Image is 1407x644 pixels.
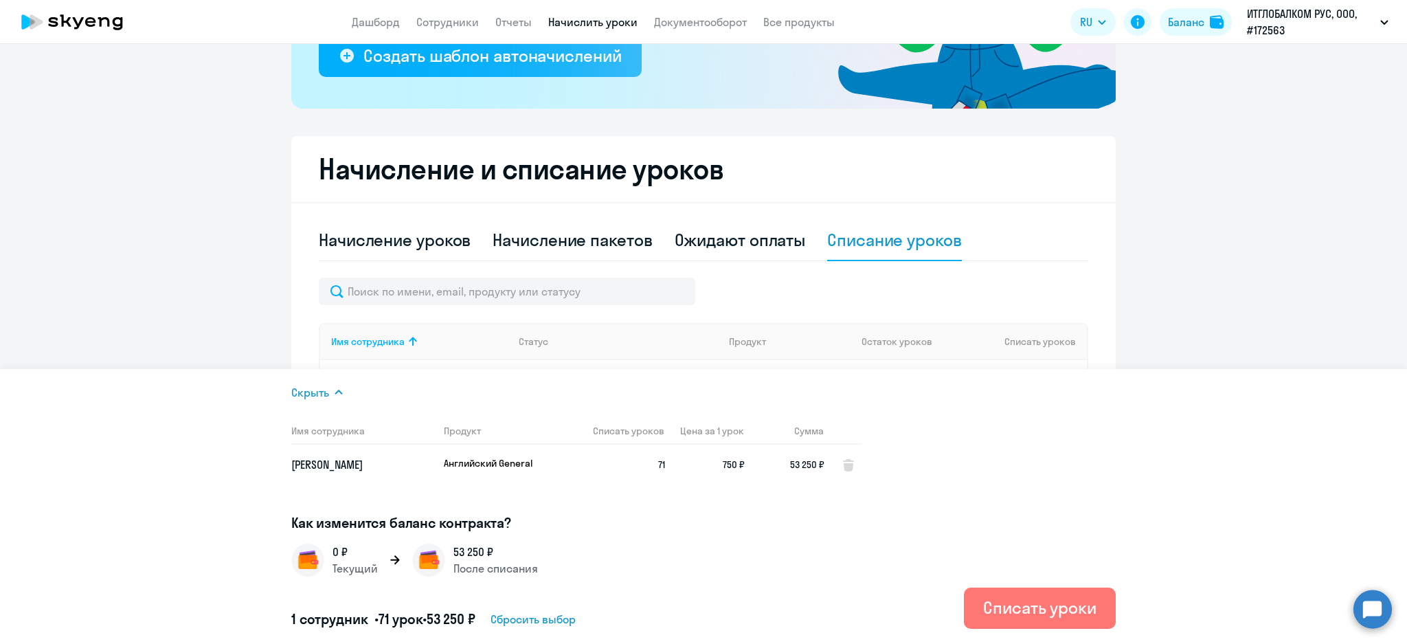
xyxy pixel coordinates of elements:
div: Статус [519,335,718,348]
div: Имя сотрудника [331,335,405,348]
a: Дашборд [352,15,400,29]
img: balance [1210,15,1224,29]
h2: Начисление и списание уроков [319,153,1088,186]
p: После списания [453,560,538,577]
div: Списание уроков [827,229,962,251]
th: Списать уроков [947,323,1087,360]
h3: Как изменится баланс контракта? [291,513,870,533]
span: [PERSON_NAME] [291,458,363,471]
a: Документооборот [654,15,747,29]
img: wallet.png [291,544,324,577]
th: Сумма [745,417,824,445]
p: Текущий [333,560,378,577]
p: 0 ₽ [333,544,378,560]
span: 53 250 ₽ [756,457,824,472]
span: Сбросить выбор [491,611,576,628]
span: 750 ₽ [676,457,745,472]
button: Списать уроки [964,588,1116,629]
div: Статус [519,335,548,348]
th: Списать уроков [572,417,665,445]
input: Поиск по имени, email, продукту или статусу [319,278,695,305]
div: Остаток уроков [862,335,947,348]
th: Имя сотрудника [291,417,433,445]
button: Балансbalance [1160,8,1232,36]
div: Баланс [1168,14,1204,30]
button: Создать шаблон автоначислений [319,36,642,77]
span: Скрыть [291,384,329,401]
th: Цена за 1 урок [665,417,745,445]
p: ИТГЛОБАЛКОМ РУС, ООО, #172563 [1247,5,1375,38]
div: Начисление уроков [319,229,471,251]
div: Списать уроки [983,597,1096,619]
span: RU [1080,14,1092,30]
p: Английский General [444,457,547,469]
h5: 1 сотрудник • • [291,610,475,629]
td: 71 [851,360,947,418]
a: Начислить уроки [548,15,638,29]
div: Имя сотрудника [331,335,508,348]
div: Продукт [729,335,851,348]
button: ИТГЛОБАЛКОМ РУС, ООО, #172563 [1240,5,1395,38]
a: Сотрудники [416,15,479,29]
a: Отчеты [495,15,532,29]
a: Все продукты [763,15,835,29]
span: 53 250 ₽ [427,610,475,628]
button: RU [1070,8,1116,36]
span: 71 урок [379,610,423,628]
div: Ожидают оплаты [675,229,806,251]
p: 53 250 ₽ [453,544,538,560]
div: Продукт [729,335,766,348]
th: Продукт [433,417,572,445]
span: 71 [583,457,665,472]
span: Остаток уроков [862,335,932,348]
img: wallet.png [412,544,445,577]
div: Начисление пакетов [493,229,652,251]
div: Создать шаблон автоначислений [363,45,621,67]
